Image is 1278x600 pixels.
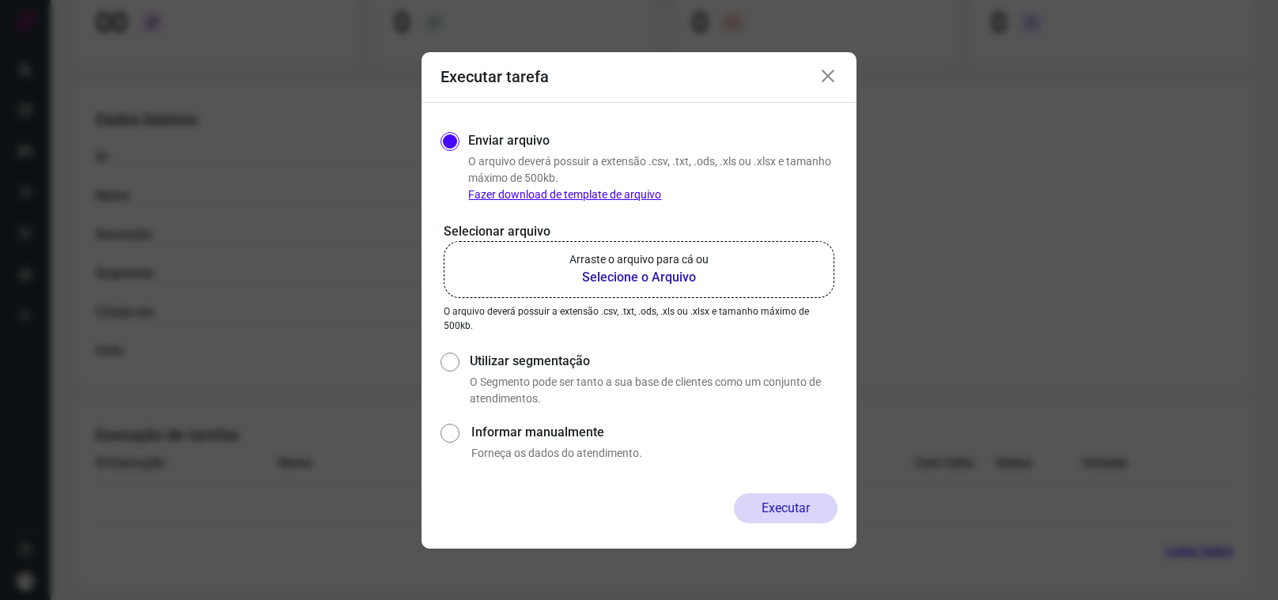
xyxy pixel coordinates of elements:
p: O Segmento pode ser tanto a sua base de clientes como um conjunto de atendimentos. [470,374,838,407]
p: O arquivo deverá possuir a extensão .csv, .txt, .ods, .xls ou .xlsx e tamanho máximo de 500kb. [468,153,838,203]
label: Utilizar segmentação [470,352,838,371]
a: Fazer download de template de arquivo [468,188,661,201]
p: Arraste o arquivo para cá ou [569,251,709,268]
label: Enviar arquivo [468,131,550,150]
b: Selecione o Arquivo [569,268,709,287]
p: O arquivo deverá possuir a extensão .csv, .txt, .ods, .xls ou .xlsx e tamanho máximo de 500kb. [444,304,834,333]
button: Executar [734,493,838,523]
label: Informar manualmente [471,423,838,442]
p: Selecionar arquivo [444,222,834,241]
p: Forneça os dados do atendimento. [471,445,838,462]
h3: Executar tarefa [440,67,549,86]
